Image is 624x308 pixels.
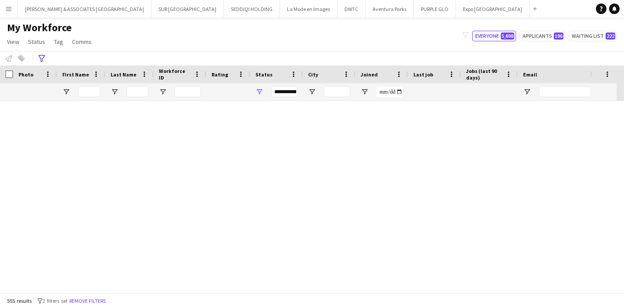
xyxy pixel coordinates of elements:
button: Open Filter Menu [159,88,167,96]
a: View [4,36,23,47]
a: Status [25,36,49,47]
span: Tag [54,38,63,46]
span: 5,698 [501,33,514,40]
input: Joined Filter Input [377,87,403,97]
span: View [7,38,19,46]
input: First Name Filter Input [78,87,100,97]
app-action-btn: Advanced filters [36,53,47,64]
button: Applicants196 [520,31,565,41]
button: SUR [GEOGRAPHIC_DATA] [151,0,224,18]
button: Open Filter Menu [255,88,263,96]
span: City [308,71,318,78]
button: Open Filter Menu [62,88,70,96]
span: Comms [72,38,92,46]
input: Last Name Filter Input [126,87,148,97]
span: Rating [212,71,228,78]
button: Expo [GEOGRAPHIC_DATA] [456,0,530,18]
button: Open Filter Menu [523,88,531,96]
span: Status [28,38,45,46]
span: 196 [554,33,563,40]
span: Status [255,71,273,78]
span: Joined [361,71,378,78]
span: Last Name [111,71,136,78]
button: La Mode en Images [280,0,337,18]
button: Open Filter Menu [361,88,369,96]
button: Open Filter Menu [111,88,118,96]
input: Workforce ID Filter Input [175,87,201,97]
button: SEDDIQI HOLDING [224,0,280,18]
span: Jobs (last 90 days) [466,68,502,81]
button: DWTC [337,0,366,18]
button: PURPLE GLO [414,0,456,18]
span: Last job [413,71,433,78]
input: City Filter Input [324,87,350,97]
a: Tag [50,36,67,47]
span: 222 [606,33,615,40]
button: Aventura Parks [366,0,414,18]
span: Email [523,71,537,78]
button: [PERSON_NAME] & ASSOCIATES [GEOGRAPHIC_DATA] [18,0,151,18]
span: My Workforce [7,21,72,34]
button: Open Filter Menu [308,88,316,96]
span: Workforce ID [159,68,190,81]
a: Comms [68,36,95,47]
span: Photo [18,71,33,78]
span: 2 filters set [43,297,68,304]
button: Remove filters [68,296,108,306]
button: Everyone5,698 [472,31,516,41]
button: Waiting list222 [569,31,617,41]
span: First Name [62,71,89,78]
